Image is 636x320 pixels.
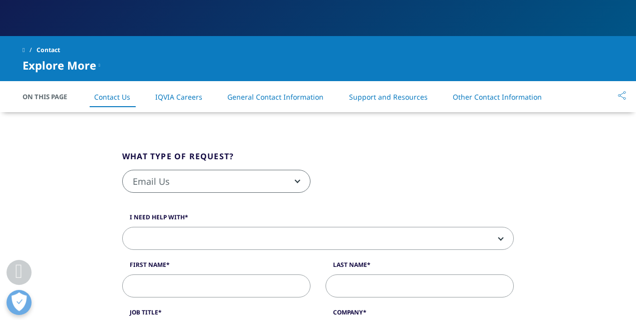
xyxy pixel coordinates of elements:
[349,92,428,102] a: Support and Resources
[155,92,202,102] a: IQVIA Careers
[7,290,32,315] button: Open Preferences
[122,150,234,170] legend: What type of request?
[122,260,310,274] label: First Name
[37,41,60,59] span: Contact
[326,260,514,274] label: Last Name
[23,59,96,71] span: Explore More
[123,170,310,193] span: Email Us
[122,170,310,193] span: Email Us
[122,213,514,227] label: I need help with
[94,92,130,102] a: Contact Us
[227,92,324,102] a: General Contact Information
[23,92,78,102] span: On This Page
[453,92,542,102] a: Other Contact Information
